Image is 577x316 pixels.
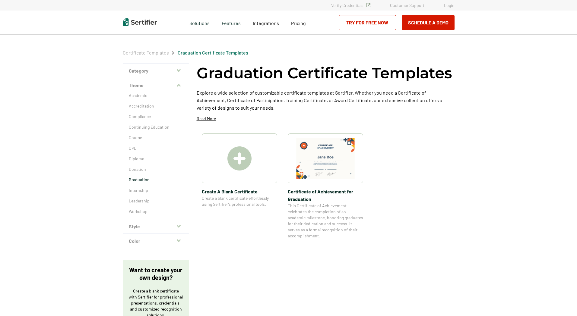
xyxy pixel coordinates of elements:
[123,234,189,248] button: Color
[129,266,183,281] p: Want to create your own design?
[178,50,248,55] a: Graduation Certificate Templates
[202,188,277,195] span: Create A Blank Certificate
[288,203,363,239] span: This Certificate of Achievement celebrates the completion of an academic milestone, honoring grad...
[123,219,189,234] button: Style
[129,166,183,172] a: Donation
[197,116,216,122] p: Read More
[227,146,252,171] img: Create A Blank Certificate
[129,145,183,151] a: CPD
[197,89,455,111] p: Explore a wide selection of customizable certificate templates at Sertifier. Whether you need a C...
[129,208,183,214] a: Workshop
[129,177,183,183] a: Graduation
[129,156,183,162] a: Diploma
[129,124,183,130] a: Continuing Education
[390,3,424,8] a: Customer Support
[123,50,248,56] div: Breadcrumb
[296,138,355,179] img: Certificate of Achievement for Graduation
[331,3,370,8] a: Verify Credentials
[123,78,189,92] button: Theme
[129,103,183,109] a: Accreditation
[189,19,210,26] span: Solutions
[366,3,370,7] img: Verified
[129,114,183,120] a: Compliance
[253,20,279,26] span: Integrations
[253,19,279,26] a: Integrations
[129,135,183,141] a: Course
[129,92,183,99] a: Academic
[123,50,169,55] a: Certificate Templates
[123,64,189,78] button: Category
[197,63,452,83] h1: Graduation Certificate Templates
[222,19,241,26] span: Features
[129,187,183,193] a: Internship
[291,19,306,26] a: Pricing
[129,198,183,204] a: Leadership
[123,18,157,26] img: Sertifier | Digital Credentialing Platform
[288,133,363,239] a: Certificate of Achievement for GraduationCertificate of Achievement for GraduationThis Certificat...
[339,15,396,30] a: Try for Free Now
[123,92,189,219] div: Theme
[444,3,455,8] a: Login
[288,188,363,203] span: Certificate of Achievement for Graduation
[202,195,277,207] span: Create a blank certificate effortlessly using Sertifier’s professional tools.
[291,20,306,26] span: Pricing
